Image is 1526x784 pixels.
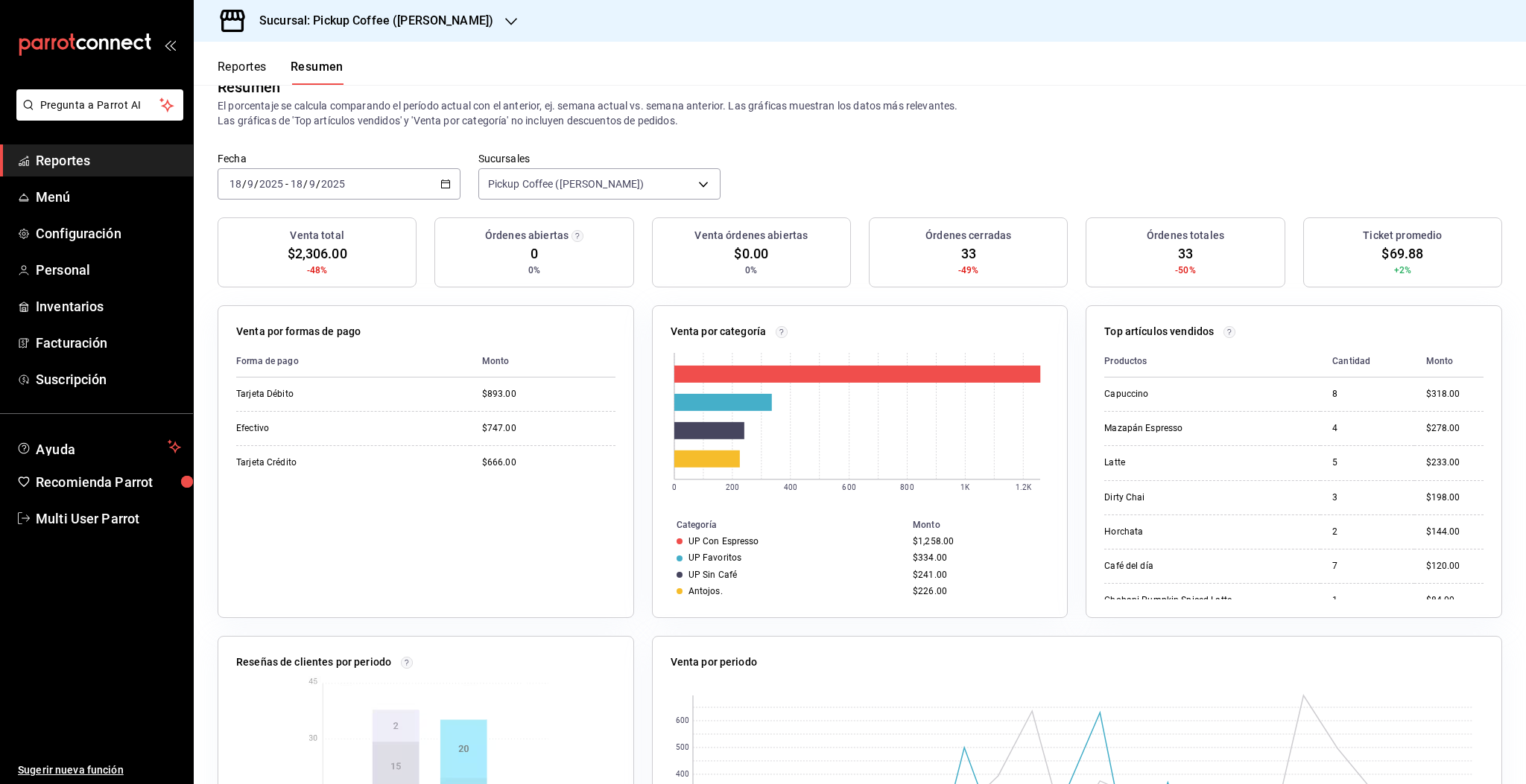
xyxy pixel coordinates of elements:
[218,153,460,164] label: Fecha
[1104,422,1253,435] div: Mazapán Espresso
[470,345,615,377] th: Monto
[1363,228,1442,243] h3: Ticket promedio
[1320,345,1413,377] th: Cantidad
[320,178,346,190] input: ----
[745,264,757,277] span: 0%
[913,586,1043,596] div: $226.00
[688,552,742,563] div: UP Favoritos
[1104,491,1253,504] div: Dirty Chai
[1426,526,1484,538] div: $144.00
[1104,560,1253,573] div: Café del día
[1332,526,1402,538] div: 2
[307,264,328,277] span: -48%
[1178,243,1193,264] span: 33
[958,264,979,277] span: -49%
[18,762,181,778] span: Sugerir nueva función
[218,60,343,85] div: navigation tabs
[694,228,808,243] h3: Venta órdenes abiertas
[236,422,385,435] div: Efectivo
[725,483,738,491] text: 200
[734,243,768,264] span: $0.00
[842,483,855,491] text: 600
[688,570,737,580] div: UP Sin Café
[913,536,1043,546] div: $1,258.00
[218,60,267,85] button: Reportes
[16,89,183,121] button: Pregunta a Parrot AI
[961,243,976,264] span: 33
[1104,388,1253,401] div: Capuccino
[478,153,721,164] label: Sucursales
[1394,264,1411,277] span: +2%
[290,228,343,243] h3: Venta total
[1426,388,1484,401] div: $318.00
[291,60,343,85] button: Resumen
[900,483,914,491] text: 800
[1332,594,1402,607] div: 1
[1104,594,1253,607] div: Chobani Pumpkin Spiced Latte
[40,98,160,113] span: Pregunta a Parrot AI
[218,76,280,98] div: Resumen
[36,296,181,316] span: Inventarios
[236,456,385,469] div: Tarjeta Crédito
[36,260,181,280] span: Personal
[671,654,757,670] p: Venta por periodo
[1104,456,1253,469] div: Latte
[653,517,907,533] th: Categoría
[218,98,1502,128] p: El porcentaje se calcula comparando el período actual con el anterior, ej. semana actual vs. sema...
[288,243,347,264] span: $2,306.00
[688,536,759,546] div: UP Con Espresso
[1147,228,1224,243] h3: Órdenes totales
[1175,264,1196,277] span: -50%
[36,472,181,492] span: Recomienda Parrot
[482,456,615,469] div: $666.00
[1426,560,1484,573] div: $120.00
[1016,483,1032,491] text: 1.2K
[254,178,259,190] span: /
[164,39,176,51] button: open_drawer_menu
[913,552,1043,563] div: $334.00
[482,388,615,401] div: $893.00
[1414,345,1484,377] th: Monto
[1426,594,1484,607] div: $84.00
[1332,560,1402,573] div: 7
[290,178,303,190] input: --
[236,345,470,377] th: Forma de pago
[1381,243,1423,264] span: $69.88
[913,570,1043,580] div: $241.00
[308,178,316,190] input: --
[1332,456,1402,469] div: 5
[1104,345,1320,377] th: Productos
[688,586,723,596] div: Antojos.
[907,517,1067,533] th: Monto
[783,483,797,491] text: 400
[531,243,538,264] span: 0
[961,483,971,491] text: 1K
[36,509,181,529] span: Multi User Parrot
[236,388,385,401] div: Tarjeta Débito
[36,369,181,389] span: Suscripción
[285,178,288,190] span: -
[482,422,615,435] div: $747.00
[259,178,284,190] input: ----
[925,228,1011,243] h3: Órdenes cerradas
[1426,456,1484,469] div: $233.00
[1332,491,1402,504] div: 3
[229,178,242,190] input: --
[247,178,254,190] input: --
[485,228,569,243] h3: Órdenes abiertas
[36,333,181,353] span: Facturación
[10,108,183,124] a: Pregunta a Parrot AI
[236,654,391,670] p: Reseñas de clientes por periodo
[242,178,247,190] span: /
[675,771,688,779] text: 400
[303,178,308,190] span: /
[672,483,677,491] text: 0
[1332,422,1402,435] div: 4
[316,178,320,190] span: /
[36,223,181,243] span: Configuración
[488,176,645,191] span: Pickup Coffee ([PERSON_NAME])
[1426,422,1484,435] div: $278.00
[671,324,767,340] p: Venta por categoría
[528,264,540,277] span: 0%
[36,187,181,207] span: Menú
